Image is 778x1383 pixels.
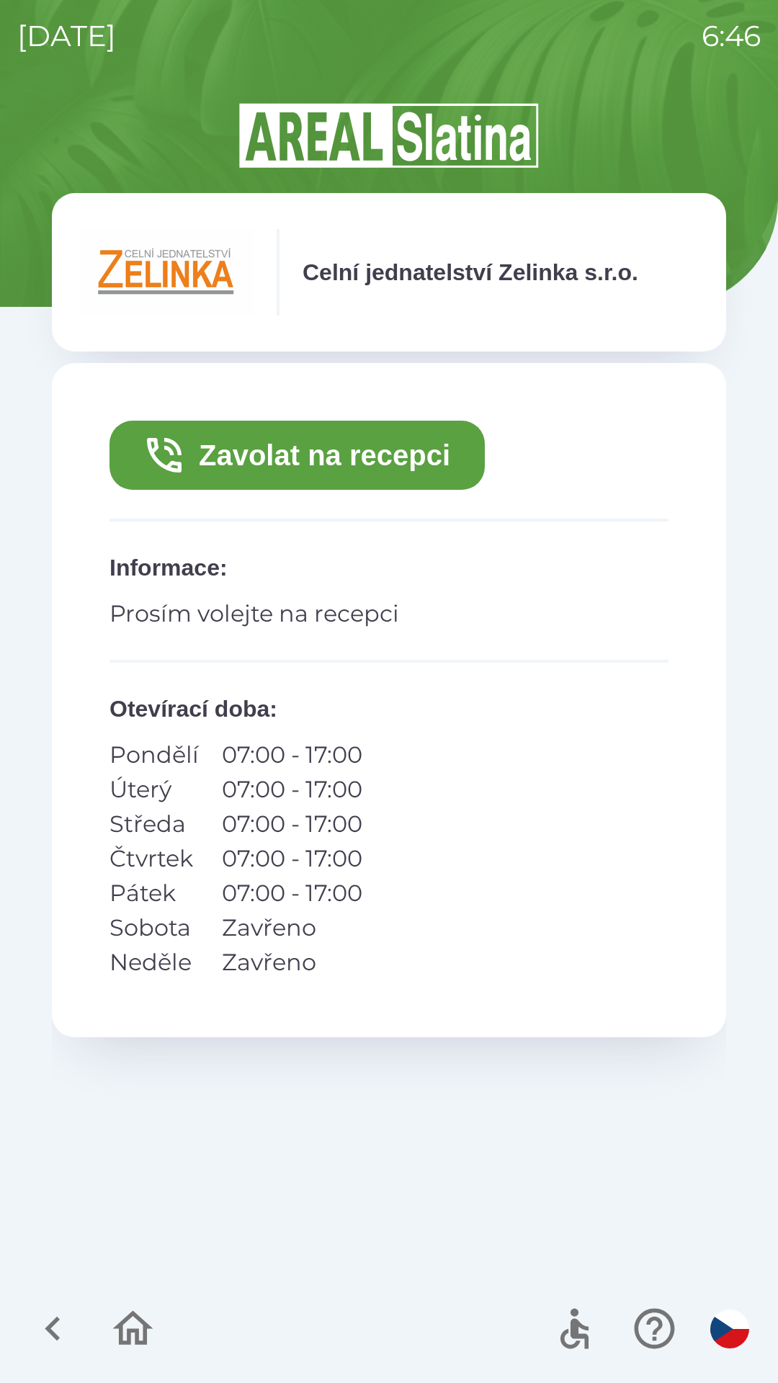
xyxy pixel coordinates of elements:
p: Zavřeno [222,945,362,980]
p: Středa [109,807,199,841]
p: Pátek [109,876,199,910]
p: 07:00 - 17:00 [222,841,362,876]
p: 07:00 - 17:00 [222,772,362,807]
p: 6:46 [702,14,761,58]
p: Čtvrtek [109,841,199,876]
p: Úterý [109,772,199,807]
img: cs flag [710,1310,749,1348]
img: Logo [52,101,726,170]
p: 07:00 - 17:00 [222,876,362,910]
img: e791fe39-6e5c-4488-8406-01cea90b779d.png [81,229,254,315]
p: Informace : [109,550,669,585]
button: Zavolat na recepci [109,421,485,490]
p: 07:00 - 17:00 [222,738,362,772]
p: Celní jednatelství Zelinka s.r.o. [303,255,638,290]
p: Otevírací doba : [109,691,669,726]
p: [DATE] [17,14,116,58]
p: 07:00 - 17:00 [222,807,362,841]
p: Pondělí [109,738,199,772]
p: Prosím volejte na recepci [109,596,669,631]
p: Sobota [109,910,199,945]
p: Zavřeno [222,910,362,945]
p: Neděle [109,945,199,980]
